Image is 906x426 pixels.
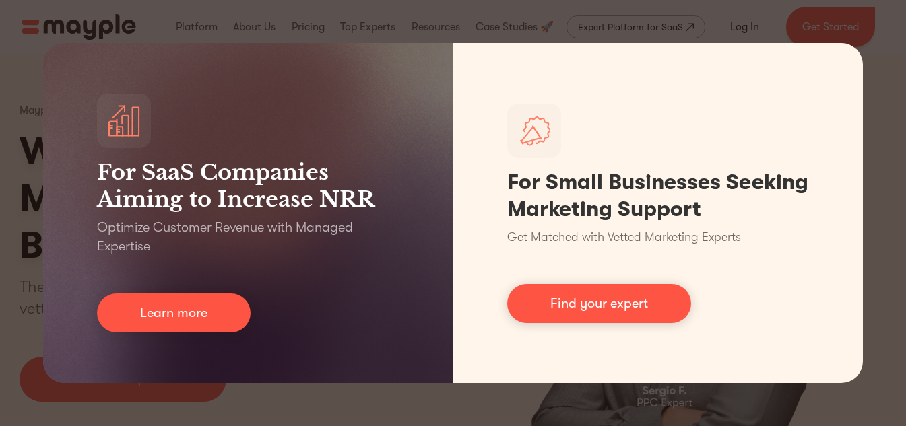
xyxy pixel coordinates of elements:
[97,218,399,256] p: Optimize Customer Revenue with Managed Expertise
[507,284,691,323] a: Find your expert
[507,228,741,246] p: Get Matched with Vetted Marketing Experts
[97,293,251,332] a: Learn more
[507,169,810,223] h1: For Small Businesses Seeking Marketing Support
[97,159,399,213] h3: For SaaS Companies Aiming to Increase NRR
